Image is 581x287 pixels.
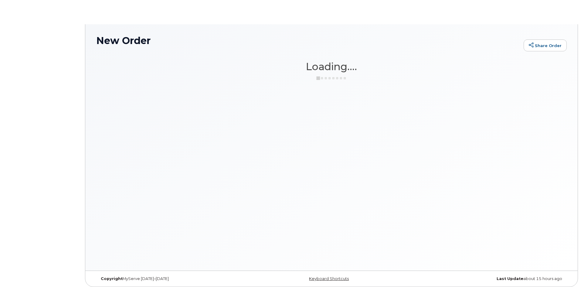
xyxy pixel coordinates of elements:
[96,61,567,72] h1: Loading....
[309,276,349,281] a: Keyboard Shortcuts
[101,276,123,281] strong: Copyright
[96,276,253,281] div: MyServe [DATE]–[DATE]
[96,35,521,46] h1: New Order
[497,276,523,281] strong: Last Update
[316,76,347,80] img: ajax-loader-3a6953c30dc77f0bf724df975f13086db4f4c1262e45940f03d1251963f1bf2e.gif
[410,276,567,281] div: about 15 hours ago
[524,39,567,52] a: Share Order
